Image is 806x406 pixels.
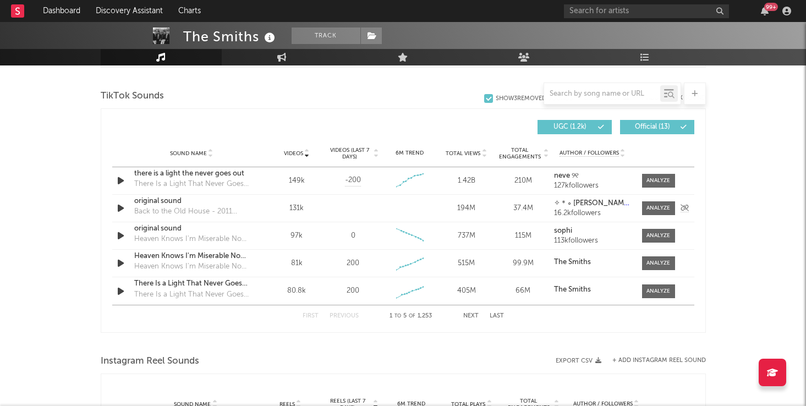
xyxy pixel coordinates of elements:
a: neve ୨୧ [554,172,630,180]
div: 1 5 1,253 [381,310,441,323]
a: The Smiths [554,259,630,266]
span: Sound Name [170,150,207,157]
span: Total Views [446,150,480,157]
strong: ✧＊∘ [PERSON_NAME] ∘＊✧ [554,200,649,207]
div: 200 [347,258,359,269]
div: 99.9M [497,258,549,269]
div: 97k [271,231,322,242]
div: 99 + [764,3,778,11]
div: 16.2k followers [554,210,630,217]
span: Official ( 13 ) [627,124,678,130]
button: Next [463,313,479,319]
div: 1.42B [441,175,492,186]
div: 515M [441,258,492,269]
div: 200 [347,286,359,297]
strong: The Smiths [554,286,591,293]
button: + Add Instagram Reel Sound [612,358,706,364]
div: 6M Trend [384,149,435,157]
a: The Smiths [554,286,630,294]
div: 80.8k [271,286,322,297]
span: Total Engagements [497,147,542,160]
div: 37.4M [497,203,549,214]
div: 737M [441,231,492,242]
div: Heaven Knows I'm Miserable Now - 2011 Remaster [134,234,249,245]
div: 115M [497,231,549,242]
span: Instagram Reel Sounds [101,355,199,368]
a: there is a light the never goes out [134,168,249,179]
div: Heaven Knows I'm Miserable Now - 2008 Remaster [134,261,249,272]
strong: The Smiths [554,259,591,266]
div: + Add Instagram Reel Sound [601,358,706,364]
div: 66M [497,286,549,297]
span: Videos (last 7 days) [327,147,372,160]
div: 131k [271,203,322,214]
span: of [409,314,415,319]
span: UGC ( 1.2k ) [545,124,595,130]
strong: sophi [554,227,572,234]
button: Last [490,313,504,319]
button: 99+ [761,7,769,15]
span: -200 [345,175,361,186]
span: to [394,314,401,319]
div: Back to the Old House - 2011 Remaster [134,206,249,217]
div: 127k followers [554,182,630,190]
strong: neve ୨୧ [554,172,579,179]
div: 113k followers [554,237,630,245]
input: Search for artists [564,4,729,18]
div: 149k [271,175,322,186]
button: UGC(1.2k) [538,120,612,134]
div: 405M [441,286,492,297]
div: There Is a Light That Never Goes Out - 2011 Remaster [134,289,249,300]
span: Author / Followers [560,150,619,157]
button: First [303,313,319,319]
a: ✧＊∘ [PERSON_NAME] ∘＊✧ [554,200,630,207]
div: 0 [351,231,355,242]
a: Heaven Knows I'm Miserable Now (2011 Remaster) [134,251,249,262]
button: Previous [330,313,359,319]
a: original sound [134,196,249,207]
a: sophi [554,227,630,235]
div: There Is a Light That Never Goes Out - 2011 Remaster [134,179,249,190]
a: There Is a Light That Never Goes Out (2017 Master) [134,278,249,289]
input: Search by song name or URL [544,90,660,98]
span: Videos [284,150,303,157]
button: Official(13) [620,120,694,134]
div: 81k [271,258,322,269]
a: original sound [134,223,249,234]
div: 194M [441,203,492,214]
div: 210M [497,175,549,186]
button: Track [292,28,360,44]
button: Export CSV [556,358,601,364]
div: The Smiths [183,28,278,46]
